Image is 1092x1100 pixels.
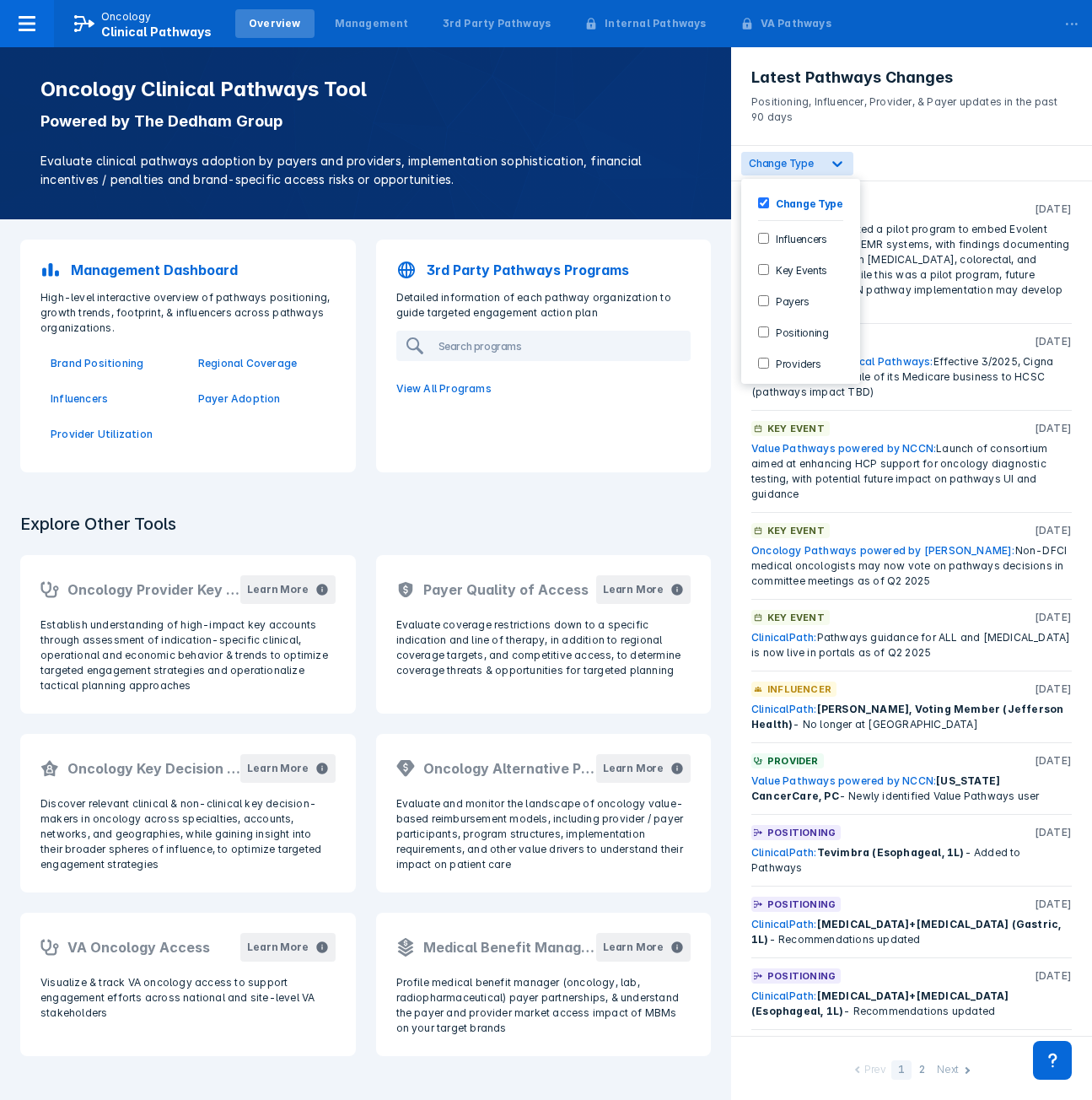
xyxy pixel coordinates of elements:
[751,703,817,715] a: ClinicalPath:
[912,1060,932,1080] div: 2
[596,575,691,604] button: Learn More
[605,16,706,31] div: Internal Pathways
[386,250,702,290] a: 3rd Party Pathways Programs
[1035,753,1072,768] p: [DATE]
[767,897,836,912] p: Positioning
[40,617,336,693] p: Establish understanding of high-impact key accounts through assessment of indication-specific cli...
[769,356,820,370] label: Providers
[751,989,817,1002] a: ClinicalPath:
[751,441,1072,502] div: Launch of consortium aimed at enhancing HCP support for oncology diagnostic testing, with potenti...
[423,580,589,600] h2: Payer Quality of Access
[751,918,817,930] a: ClinicalPath:
[751,222,1072,313] div: AON completed a pilot program to embed Evolent pathway guidance in EMR systems, with findings doc...
[767,421,825,436] p: Key Event
[769,294,809,308] label: Payers
[767,523,825,538] p: Key Event
[386,290,702,321] p: Detailed information of each pathway organization to guide targeted engagement action plan
[767,682,831,697] p: Influencer
[1035,897,1072,912] p: [DATE]
[40,78,691,101] h1: Oncology Clinical Pathways Tool
[769,231,827,245] label: Influencers
[40,152,691,189] p: Evaluate clinical pathways adoption by payers and providers, implementation sophistication, finan...
[767,753,819,768] p: Provider
[101,24,212,39] span: Clinical Pathways
[240,754,335,783] button: Learn More
[427,260,629,280] p: 3rd Party Pathways Programs
[1035,682,1072,697] p: [DATE]
[67,937,210,957] h2: VA Oncology Access
[769,262,827,277] label: Key Events
[321,9,422,38] a: Management
[396,975,691,1036] p: Profile medical benefit manager (oncology, lab, radiopharmaceutical) payer partnerships, & unders...
[249,16,301,31] div: Overview
[396,617,691,678] p: Evaluate coverage restrictions down to a specific indication and line of therapy, in addition to ...
[67,580,240,600] h2: Oncology Provider Key Accounts
[751,845,1072,876] div: - Added to Pathways
[1035,610,1072,625] p: [DATE]
[396,796,691,872] p: Evaluate and monitor the landscape of oncology value-based reimbursement models, including provid...
[767,968,836,984] p: Positioning
[240,933,335,962] button: Learn More
[198,356,325,371] a: Regional Coverage
[751,630,1072,661] div: Pathways guidance for ALL and [MEDICAL_DATA] is now live in portals as of Q2 2025
[891,1060,912,1080] div: 1
[101,9,152,24] p: Oncology
[751,703,1063,731] span: [PERSON_NAME], Voting Member (Jefferson Health)
[432,332,690,359] input: Search programs
[751,846,817,859] a: ClinicalPath:
[864,1062,886,1080] div: Prev
[235,9,315,38] a: Overview
[751,354,1072,400] div: Effective 3/2025, Cigna has completed the sale of its Medicare business to HCSC (pathways impact ...
[769,196,843,210] label: Change Type
[10,503,186,545] h3: Explore Other Tools
[247,582,308,597] div: Learn More
[423,937,596,957] h2: Medical Benefit Management
[1035,421,1072,436] p: [DATE]
[40,111,691,132] p: Powered by The Dedham Group
[751,989,1009,1017] span: [MEDICAL_DATA]+[MEDICAL_DATA] (Esophageal, 1L)
[817,846,965,859] span: Tevimbra (Esophageal, 1L)
[751,544,1015,557] a: Oncology Pathways powered by [PERSON_NAME]:
[51,356,178,371] a: Brand Positioning
[1035,523,1072,538] p: [DATE]
[769,325,829,339] label: Positioning
[1035,968,1072,984] p: [DATE]
[751,774,1072,804] div: - Newly identified Value Pathways user
[40,796,336,872] p: Discover relevant clinical & non-clinical key decision-makers in oncology across specialties, acc...
[751,442,936,455] a: Value Pathways powered by NCCN:
[429,9,565,38] a: 3rd Party Pathways
[51,427,178,442] a: Provider Utilization
[1055,3,1089,38] div: ...
[247,940,308,955] div: Learn More
[1035,202,1072,217] p: [DATE]
[751,918,1061,946] span: [MEDICAL_DATA]+[MEDICAL_DATA] (Gastric, 1L)
[30,290,346,336] p: High-level interactive overview of pathways positioning, growth trends, footprint, & influencers ...
[71,260,238,280] p: Management Dashboard
[603,940,664,955] div: Learn More
[603,761,664,776] div: Learn More
[761,16,831,31] div: VA Pathways
[937,1062,959,1080] div: Next
[749,157,814,170] span: Change Type
[751,702,1072,732] div: - No longer at [GEOGRAPHIC_DATA]
[1035,825,1072,840] p: [DATE]
[767,610,825,625] p: Key Event
[198,391,325,407] a: Payer Adoption
[386,371,702,407] p: View All Programs
[751,631,817,644] a: ClinicalPath:
[51,391,178,407] a: Influencers
[1035,334,1072,349] p: [DATE]
[1033,1041,1072,1080] div: Contact Support
[596,933,691,962] button: Learn More
[423,758,596,779] h2: Oncology Alternative Payment Models
[30,250,346,290] a: Management Dashboard
[751,989,1072,1019] div: - Recommendations updated
[767,825,836,840] p: Positioning
[596,754,691,783] button: Learn More
[751,67,1072,88] h3: Latest Pathways Changes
